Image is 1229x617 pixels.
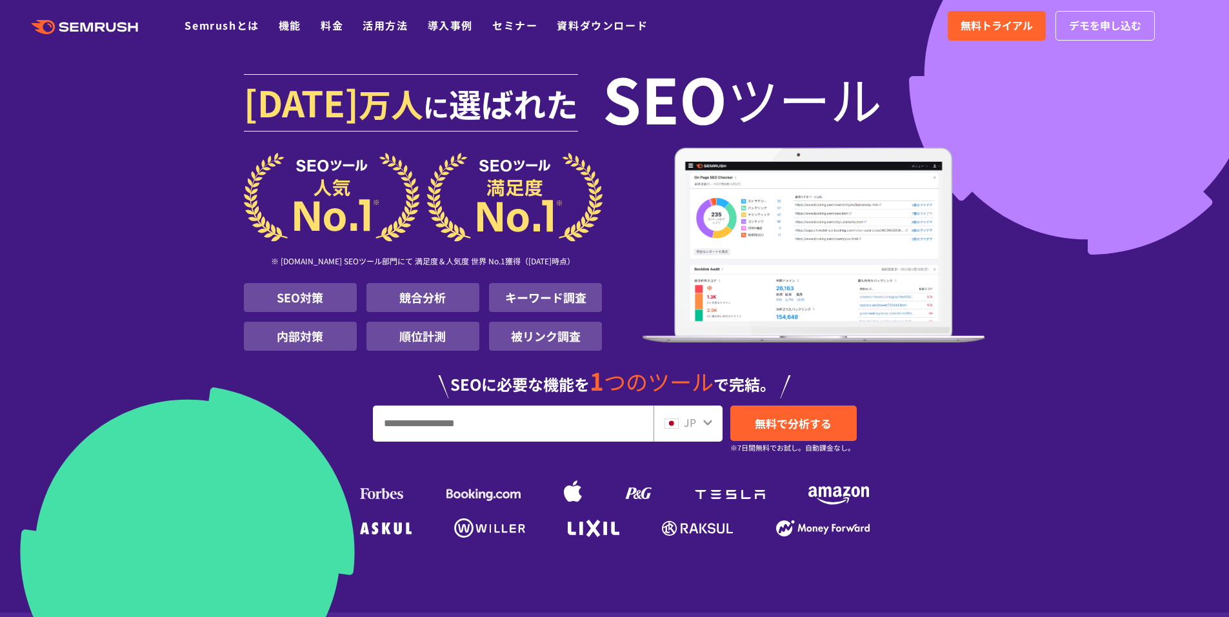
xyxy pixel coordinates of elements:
[961,17,1033,34] span: 無料トライアル
[489,283,602,312] li: キーワード調査
[730,406,857,441] a: 無料で分析する
[244,242,603,283] div: ※ [DOMAIN_NAME] SEOツール部門にて 満足度＆人気度 世界 No.1獲得（[DATE]時点）
[366,322,479,351] li: 順位計測
[1055,11,1155,41] a: デモを申し込む
[359,80,423,126] span: 万人
[492,17,537,33] a: セミナー
[244,76,359,128] span: [DATE]
[603,72,727,124] span: SEO
[279,17,301,33] a: 機能
[366,283,479,312] li: 競合分析
[948,11,1046,41] a: 無料トライアル
[244,356,986,398] div: SEOに必要な機能を
[244,283,357,312] li: SEO対策
[1069,17,1141,34] span: デモを申し込む
[755,415,832,431] span: 無料で分析する
[423,88,449,125] span: に
[363,17,408,33] a: 活用方法
[684,415,696,430] span: JP
[604,366,714,397] span: つのツール
[489,322,602,351] li: 被リンク調査
[557,17,648,33] a: 資料ダウンロード
[714,373,775,395] span: で完結。
[374,406,653,441] input: URL、キーワードを入力してください
[321,17,343,33] a: 料金
[244,322,357,351] li: 内部対策
[449,80,578,126] span: 選ばれた
[590,363,604,398] span: 1
[185,17,259,33] a: Semrushとは
[727,72,882,124] span: ツール
[730,442,855,454] small: ※7日間無料でお試し。自動課金なし。
[428,17,473,33] a: 導入事例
